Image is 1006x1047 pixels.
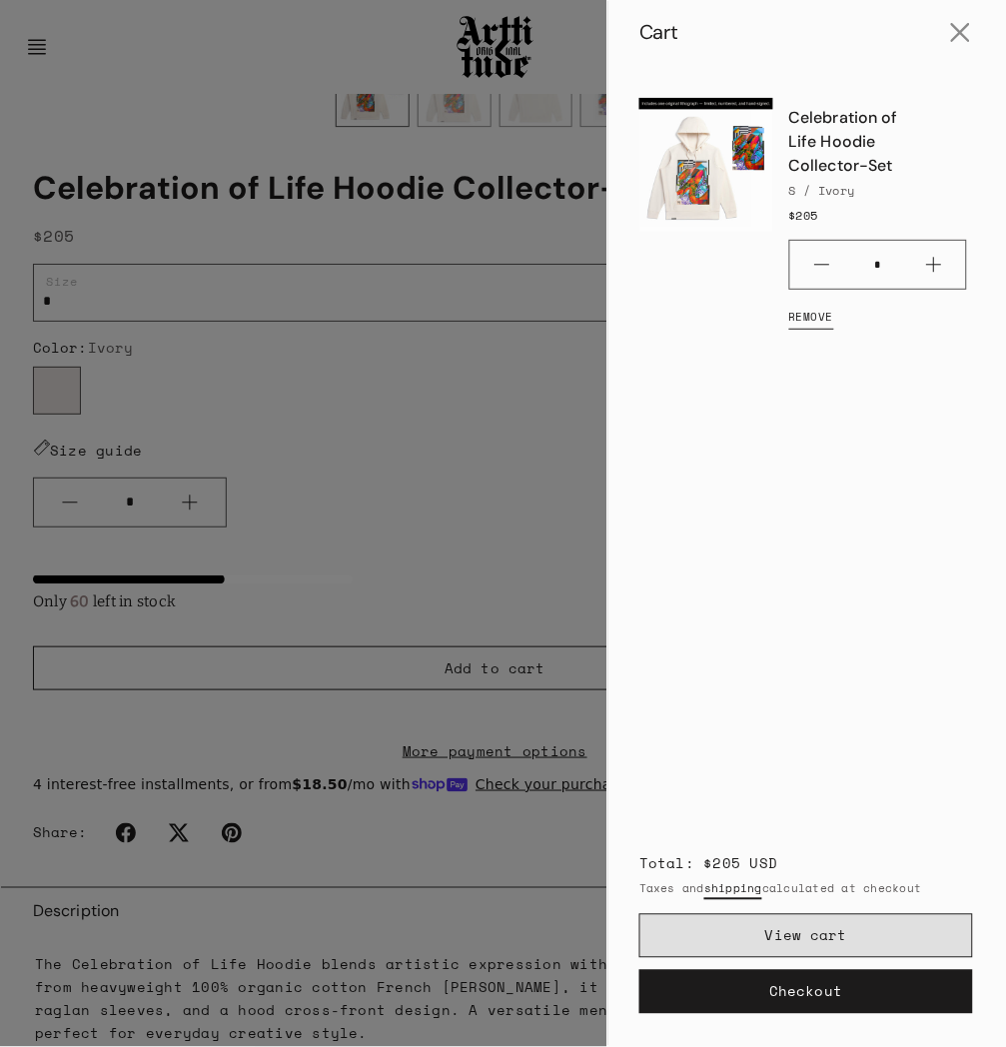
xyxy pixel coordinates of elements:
button: Plus [902,241,966,289]
div: S / Ivory [789,182,973,199]
span: $205 USD [704,853,778,874]
div: Cart [639,20,679,45]
input: Quantity [854,249,902,282]
span: Total: [639,853,695,874]
button: Minus [790,241,854,289]
a: Remove [789,298,834,338]
span: $205 [789,207,819,224]
small: Taxes and calculated at checkout [639,880,973,898]
button: Close cart [937,9,985,57]
a: shipping [704,880,762,898]
a: Celebration of Life Hoodie Collector-Set [789,98,973,178]
a: View cart [639,914,973,958]
button: Checkout with Shipping Protection included for an additional fee as listed above [639,970,973,1014]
